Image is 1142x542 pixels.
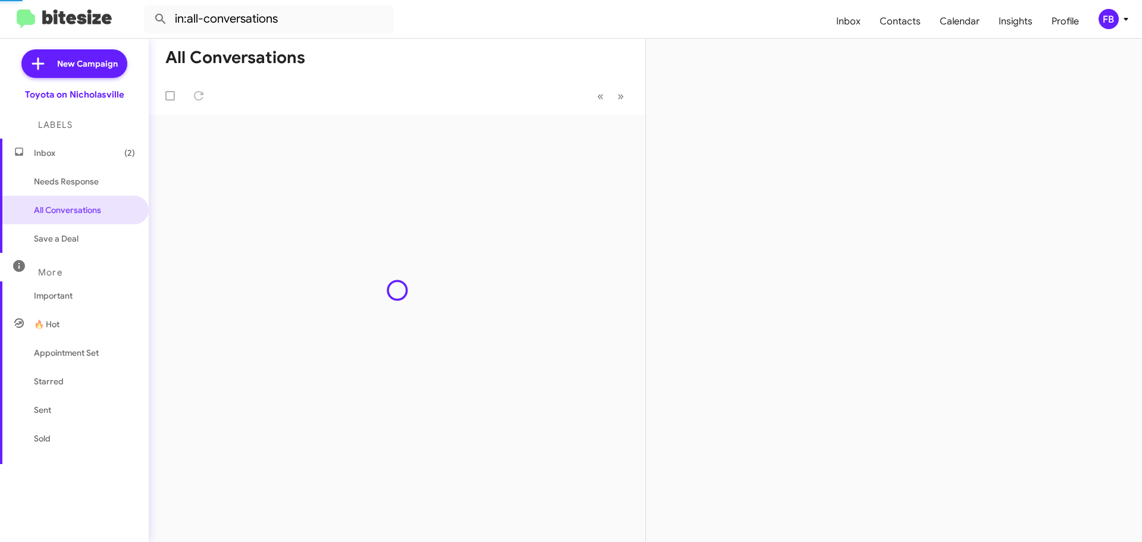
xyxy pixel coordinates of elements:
span: More [38,267,62,278]
a: Contacts [870,4,930,39]
input: Search [144,5,394,33]
span: Starred [34,375,64,387]
span: Needs Response [34,176,135,187]
button: Previous [590,84,611,108]
span: Important [34,290,135,302]
div: FB [1099,9,1119,29]
a: Calendar [930,4,989,39]
span: Sold [34,433,51,444]
span: » [617,89,624,104]
span: « [597,89,604,104]
a: Inbox [827,4,870,39]
span: Inbox [34,147,135,159]
span: 🔥 Hot [34,318,59,330]
span: Appointment Set [34,347,99,359]
h1: All Conversations [165,48,305,67]
a: New Campaign [21,49,127,78]
span: All Conversations [34,204,101,216]
a: Profile [1042,4,1088,39]
span: Sold Responded [34,461,97,473]
span: Save a Deal [34,233,79,245]
nav: Page navigation example [591,84,631,108]
span: (2) [124,147,135,159]
button: FB [1088,9,1129,29]
span: New Campaign [57,58,118,70]
span: Sent [34,404,51,416]
div: Toyota on Nicholasville [25,89,124,101]
span: Labels [38,120,73,130]
button: Next [610,84,631,108]
a: Insights [989,4,1042,39]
